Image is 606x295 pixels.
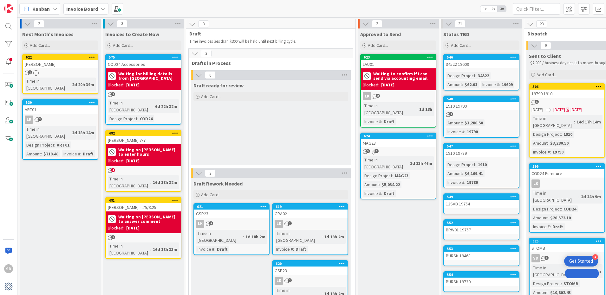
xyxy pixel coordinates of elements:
[531,214,548,221] div: Amount
[118,72,179,80] b: Waiting for billing details from [GEOGRAPHIC_DATA]
[446,161,475,168] div: Design Project
[530,84,604,98] div: 50619790 1910
[138,115,154,122] div: COD24
[444,60,519,68] div: 34522 19609
[444,194,519,200] div: 549
[38,117,42,121] span: 2
[108,242,150,256] div: Time in [GEOGRAPHIC_DATA]
[446,81,462,88] div: Amount
[194,204,269,210] div: 621
[531,179,540,188] div: LK
[530,169,604,178] div: COD24 Furniture
[444,96,519,110] div: 5481910 19790
[544,256,549,260] span: 1
[551,223,565,230] div: Draft
[463,119,485,126] div: $3,280.50
[294,246,308,253] div: Draft
[108,175,150,189] div: Time in [GEOGRAPHIC_DATA]
[446,119,462,126] div: Amount
[106,198,181,203] div: 481
[108,225,124,231] div: Blocked:
[562,205,578,212] div: COD24
[462,170,463,177] span: :
[42,150,60,157] div: $718.40
[106,203,181,211] div: [PERSON_NAME] - .75/3.25
[530,254,604,262] div: SD
[151,246,179,253] div: 16d 18h 33m
[379,181,380,188] span: :
[463,81,479,88] div: $62.01
[205,169,216,177] span: 3
[531,140,548,147] div: Amount
[323,233,346,240] div: 1d 18h 2m
[196,230,243,244] div: Time in [GEOGRAPHIC_DATA]
[531,131,561,138] div: Design Project
[577,268,603,275] div: 1d 14h 14m
[117,20,127,28] span: 3
[361,133,436,139] div: 624
[23,54,98,60] div: 622
[23,116,98,124] div: LK
[196,246,214,253] div: Invoice #
[193,180,243,187] span: Draft Rework Needed
[549,140,570,147] div: $3,280.50
[576,268,577,275] span: :
[137,115,138,122] span: :
[106,54,181,60] div: 575
[481,81,499,88] div: Invoice #
[26,55,98,60] div: 622
[25,141,54,148] div: Design Project
[553,106,565,113] span: [DATE]
[447,195,519,199] div: 549
[462,119,463,126] span: :
[530,238,604,244] div: 625
[81,150,95,157] div: Draft
[111,168,115,172] span: 4
[273,277,348,285] div: LK
[444,102,519,110] div: 1910 19790
[464,128,465,135] span: :
[209,221,213,225] span: 4
[535,100,539,104] span: 1
[150,246,151,253] span: :
[275,246,293,253] div: Invoice #
[532,239,604,243] div: 625
[361,54,436,60] div: 623
[151,179,179,186] div: 16d 18h 32m
[451,42,471,48] span: Add Card...
[531,264,576,278] div: Time in [GEOGRAPHIC_DATA]
[23,100,98,105] div: 539
[532,85,604,89] div: 506
[201,192,221,198] span: Add Card...
[80,150,81,157] span: :
[363,118,381,125] div: Invoice #
[444,96,519,102] div: 548
[531,115,574,129] div: Time in [GEOGRAPHIC_DATA]
[363,156,407,170] div: Time in [GEOGRAPHIC_DATA]
[531,223,550,230] div: Invoice #
[447,144,519,148] div: 547
[363,92,371,100] div: LK
[189,30,348,37] span: Draft
[530,179,604,188] div: LK
[530,244,604,252] div: STOMB
[205,71,216,79] span: 0
[446,170,462,177] div: Amount
[32,5,50,13] span: Kanban
[111,235,115,239] span: 1
[273,204,348,210] div: 619
[489,6,498,12] span: 2x
[548,140,549,147] span: :
[361,54,436,68] div: 623LAU01
[447,247,519,251] div: 553
[276,204,348,209] div: 619
[444,143,519,157] div: 5471910 19789
[447,97,519,101] div: 548
[153,103,179,110] div: 6d 22h 32m
[126,225,140,231] div: [DATE]
[569,258,593,264] div: Get Started
[363,102,417,116] div: Time in [GEOGRAPHIC_DATA]
[447,221,519,225] div: 552
[273,220,348,228] div: LK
